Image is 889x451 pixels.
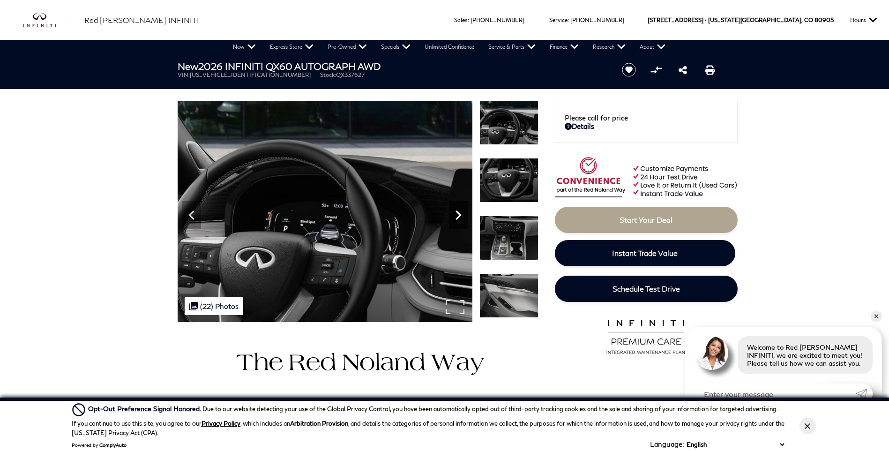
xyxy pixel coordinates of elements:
a: [PHONE_NUMBER] [471,16,524,23]
h1: 2026 INFINITI QX60 AUTOGRAPH AWD [178,61,606,71]
strong: Arbitration Provision [290,420,348,427]
a: Specials [374,40,418,54]
img: New 2026 2T MNBW BLUE INFINITI AUTOGRAPH AWD image 19 [479,158,538,203]
a: ComplyAuto [99,442,127,448]
a: About [633,40,672,54]
div: Welcome to Red [PERSON_NAME] INFINITI, we are excited to meet you! Please tell us how we can assi... [738,336,873,374]
img: New 2026 2T MNBW BLUE INFINITI AUTOGRAPH AWD image 21 [479,273,538,318]
a: New [226,40,263,54]
img: Agent profile photo [695,336,728,370]
a: Express Store [263,40,321,54]
input: Enter your message [695,383,856,404]
button: Compare Vehicle [649,63,663,77]
span: Instant Trade Value [612,248,678,257]
select: Language Select [684,440,786,449]
span: : [568,16,569,23]
a: [PHONE_NUMBER] [570,16,624,23]
a: Schedule Test Drive [555,276,738,302]
a: Start Your Deal [555,207,738,233]
div: Next [449,201,468,229]
button: Close Button [799,418,816,434]
span: QX337627 [336,71,365,78]
a: Print this New 2026 INFINITI QX60 AUTOGRAPH AWD [705,64,715,75]
img: infinitipremiumcare.png [600,317,692,355]
div: (22) Photos [185,297,243,315]
a: Details [565,122,728,130]
span: Red [PERSON_NAME] INFINITI [84,15,199,24]
img: INFINITI [23,13,70,28]
a: infiniti [23,13,70,28]
a: Privacy Policy [202,420,240,427]
nav: Main Navigation [226,40,672,54]
span: [US_VEHICLE_IDENTIFICATION_NUMBER] [190,71,311,78]
div: Powered by [72,442,127,448]
a: Instant Trade Value [555,240,735,266]
p: If you continue to use this site, you agree to our , which includes an , and details the categori... [72,420,784,436]
a: Pre-Owned [321,40,374,54]
a: Unlimited Confidence [418,40,481,54]
span: Start Your Deal [620,215,672,224]
span: Please call for price [565,113,628,122]
a: [STREET_ADDRESS] • [US_STATE][GEOGRAPHIC_DATA], CO 80905 [648,16,834,23]
a: Finance [543,40,586,54]
a: Research [586,40,633,54]
span: Opt-Out Preference Signal Honored . [88,405,202,413]
a: Red [PERSON_NAME] INFINITI [84,15,199,26]
span: VIN: [178,71,190,78]
span: Service [549,16,568,23]
div: Due to our website detecting your use of the Global Privacy Control, you have been automatically ... [88,404,778,414]
div: Previous [182,201,201,229]
a: Submit [856,383,873,404]
a: Share this New 2026 INFINITI QX60 AUTOGRAPH AWD [679,64,687,75]
img: New 2026 2T MNBW BLUE INFINITI AUTOGRAPH AWD image 18 [479,100,538,145]
span: : [468,16,469,23]
div: Language: [650,441,684,448]
span: Stock: [320,71,336,78]
span: Schedule Test Drive [613,284,680,293]
button: Save vehicle [619,62,639,77]
span: Sales [454,16,468,23]
strong: New [178,60,198,72]
a: Service & Parts [481,40,543,54]
img: New 2026 2T MNBW BLUE INFINITI AUTOGRAPH AWD image 18 [178,101,472,322]
img: New 2026 2T MNBW BLUE INFINITI AUTOGRAPH AWD image 20 [479,216,538,260]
